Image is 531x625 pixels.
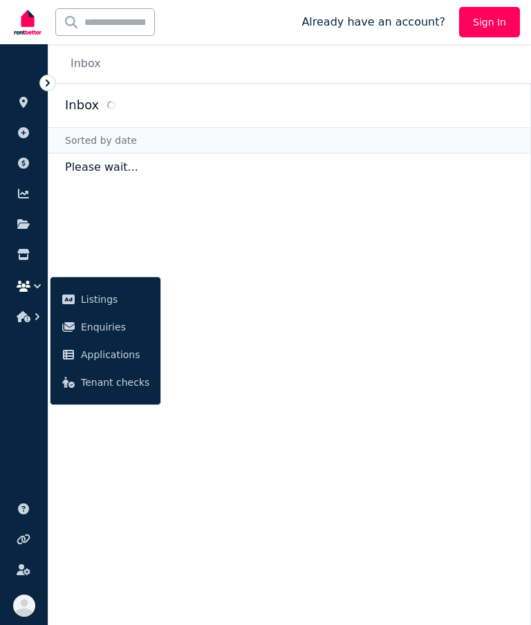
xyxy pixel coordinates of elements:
span: Applications [81,346,149,363]
img: RentBetter [11,5,44,39]
a: Enquiries [56,313,155,341]
span: Already have an account? [301,14,445,30]
span: Tenant checks [81,374,149,391]
span: Enquiries [81,319,149,335]
a: Applications [56,341,155,369]
a: Sign In [459,7,520,37]
a: Inbox [71,57,101,70]
h2: Inbox [65,95,99,115]
nav: Breadcrumb [48,44,118,83]
a: Listings [56,286,155,313]
span: Listings [81,291,149,308]
span: ORGANISE [11,76,55,86]
div: Sorted by date [48,127,530,153]
p: Please wait... [48,153,530,181]
a: Tenant checks [56,369,155,396]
